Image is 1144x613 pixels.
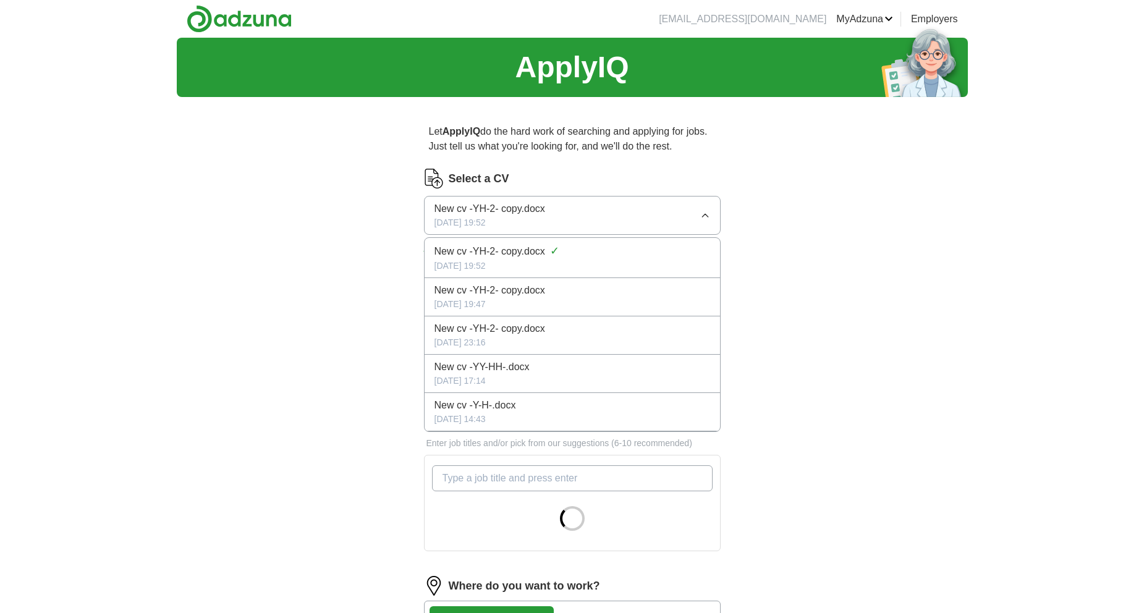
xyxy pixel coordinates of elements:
[550,243,559,260] span: ✓
[434,260,710,273] div: [DATE] 19:52
[434,216,486,229] span: [DATE] 19:52
[434,374,710,387] div: [DATE] 17:14
[424,119,721,159] p: Let do the hard work of searching and applying for jobs. Just tell us what you're looking for, an...
[434,201,545,216] span: New cv -YH-2- copy.docx
[434,398,516,413] span: New cv -Y-H-.docx
[432,465,713,491] input: Type a job title and press enter
[659,12,826,27] li: [EMAIL_ADDRESS][DOMAIN_NAME]
[443,126,480,137] strong: ApplyIQ
[434,244,545,259] span: New cv -YH-2- copy.docx
[515,45,629,90] h1: ApplyIQ
[434,360,530,374] span: New cv -YY-HH-.docx
[434,298,710,311] div: [DATE] 19:47
[424,196,721,235] button: New cv -YH-2- copy.docx[DATE] 19:52
[434,336,710,349] div: [DATE] 23:16
[434,321,545,336] span: New cv -YH-2- copy.docx
[449,171,509,187] label: Select a CV
[424,169,444,188] img: CV Icon
[424,437,721,450] p: Enter job titles and/or pick from our suggestions (6-10 recommended)
[836,12,893,27] a: MyAdzuna
[187,5,292,33] img: Adzuna logo
[434,283,545,298] span: New cv -YH-2- copy.docx
[424,576,444,596] img: location.png
[911,12,958,27] a: Employers
[449,578,600,594] label: Where do you want to work?
[434,413,710,426] div: [DATE] 14:43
